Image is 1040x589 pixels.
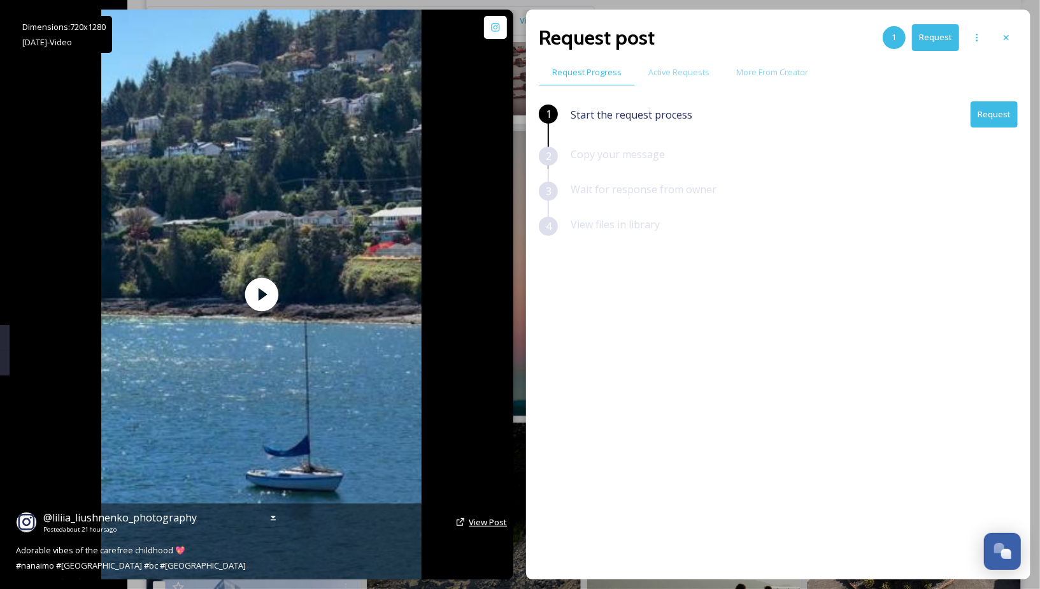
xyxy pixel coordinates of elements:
span: Dimensions: 720 x 1280 [22,21,106,33]
span: Adorable vibes of the carefree childhood 💖 #nanaimo #[GEOGRAPHIC_DATA] #bc #[GEOGRAPHIC_DATA] [16,544,246,571]
img: thumbnail [101,10,422,579]
span: Wait for response from owner [571,182,716,196]
span: Posted about 21 hours ago [43,525,197,534]
span: 4 [546,219,552,234]
button: Request [971,101,1018,127]
span: View Post [469,516,507,528]
span: Copy your message [571,147,665,161]
span: 1 [546,106,552,122]
span: [DATE] - Video [22,36,72,48]
a: @liliia_liushnenko_photography [43,510,197,525]
span: 2 [546,149,552,164]
span: More From Creator [736,66,808,78]
a: View Post [469,516,507,528]
h2: Request post [539,22,655,53]
span: Start the request process [571,107,692,122]
span: Active Requests [648,66,709,78]
span: 3 [546,184,552,199]
span: Request Progress [552,66,622,78]
button: Request [912,24,959,50]
button: Open Chat [984,533,1021,570]
span: @ liliia_liushnenko_photography [43,511,197,525]
span: View files in library [571,217,660,231]
span: 1 [892,31,897,43]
